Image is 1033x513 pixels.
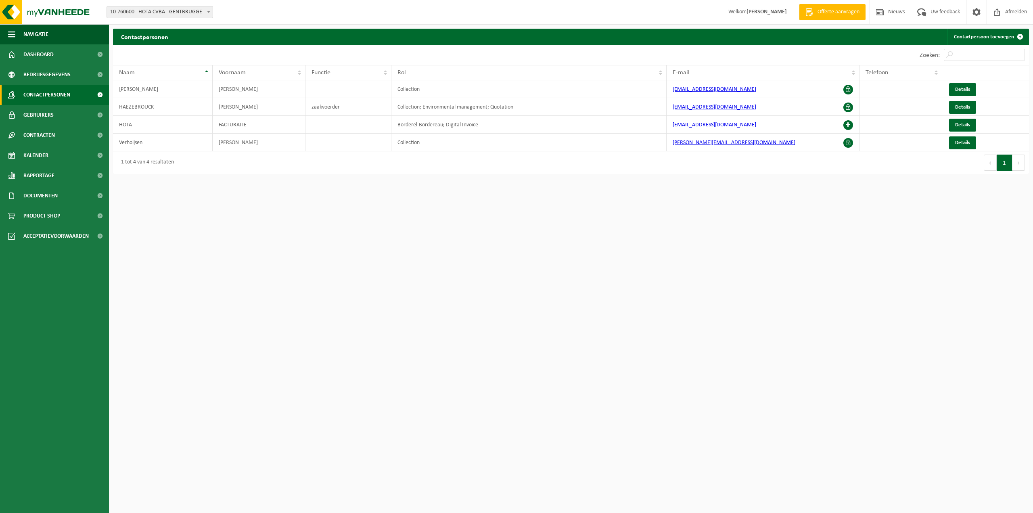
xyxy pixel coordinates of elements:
[816,8,862,16] span: Offerte aanvragen
[955,140,970,145] span: Details
[113,29,176,44] h2: Contactpersonen
[23,105,54,125] span: Gebruikers
[955,87,970,92] span: Details
[213,116,305,134] td: FACTURATIE
[747,9,787,15] strong: [PERSON_NAME]
[391,116,667,134] td: Borderel-Bordereau; Digital Invoice
[117,155,174,170] div: 1 tot 4 van 4 resultaten
[673,140,795,146] a: [PERSON_NAME][EMAIL_ADDRESS][DOMAIN_NAME]
[1012,155,1025,171] button: Next
[949,83,976,96] a: Details
[23,226,89,246] span: Acceptatievoorwaarden
[23,44,54,65] span: Dashboard
[391,134,667,151] td: Collection
[119,69,135,76] span: Naam
[799,4,866,20] a: Offerte aanvragen
[391,98,667,116] td: Collection; Environmental management; Quotation
[391,80,667,98] td: Collection
[949,101,976,114] a: Details
[113,116,213,134] td: HOTA
[23,186,58,206] span: Documenten
[23,206,60,226] span: Product Shop
[949,119,976,132] a: Details
[673,104,756,110] a: [EMAIL_ADDRESS][DOMAIN_NAME]
[219,69,246,76] span: Voornaam
[920,52,940,59] label: Zoeken:
[107,6,213,18] span: 10-760600 - HOTA CVBA - GENTBRUGGE
[23,145,48,165] span: Kalender
[23,165,54,186] span: Rapportage
[23,85,70,105] span: Contactpersonen
[997,155,1012,171] button: 1
[113,98,213,116] td: HAEZEBROUCK
[23,24,48,44] span: Navigatie
[397,69,406,76] span: Rol
[213,134,305,151] td: [PERSON_NAME]
[947,29,1028,45] a: Contactpersoon toevoegen
[312,69,330,76] span: Functie
[23,65,71,85] span: Bedrijfsgegevens
[955,122,970,128] span: Details
[866,69,888,76] span: Telefoon
[673,86,756,92] a: [EMAIL_ADDRESS][DOMAIN_NAME]
[213,98,305,116] td: [PERSON_NAME]
[213,80,305,98] td: [PERSON_NAME]
[673,69,690,76] span: E-mail
[955,105,970,110] span: Details
[949,136,976,149] a: Details
[113,80,213,98] td: [PERSON_NAME]
[113,134,213,151] td: Verhoijsen
[673,122,756,128] a: [EMAIL_ADDRESS][DOMAIN_NAME]
[305,98,391,116] td: zaakvoerder
[984,155,997,171] button: Previous
[23,125,55,145] span: Contracten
